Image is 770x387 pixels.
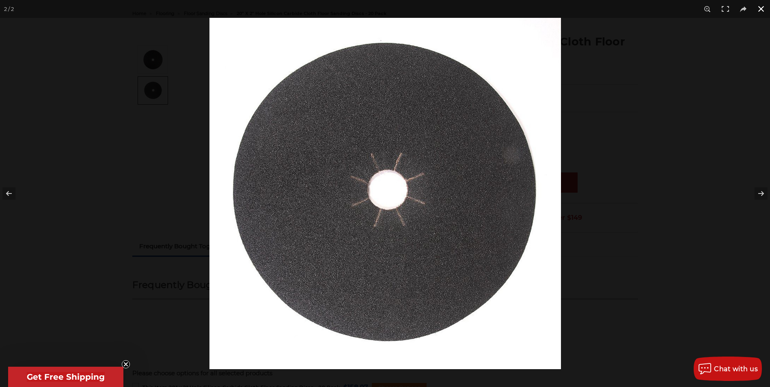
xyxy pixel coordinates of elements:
div: Get Free ShippingClose teaser [8,367,123,387]
span: Get Free Shipping [27,372,105,382]
img: 16-in_x_2-in_60_Grit__16457.1571164295.jpg [209,18,561,369]
button: Chat with us [694,357,762,381]
button: Next (arrow right) [742,173,770,214]
button: Close teaser [122,360,130,368]
span: Chat with us [714,365,758,373]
